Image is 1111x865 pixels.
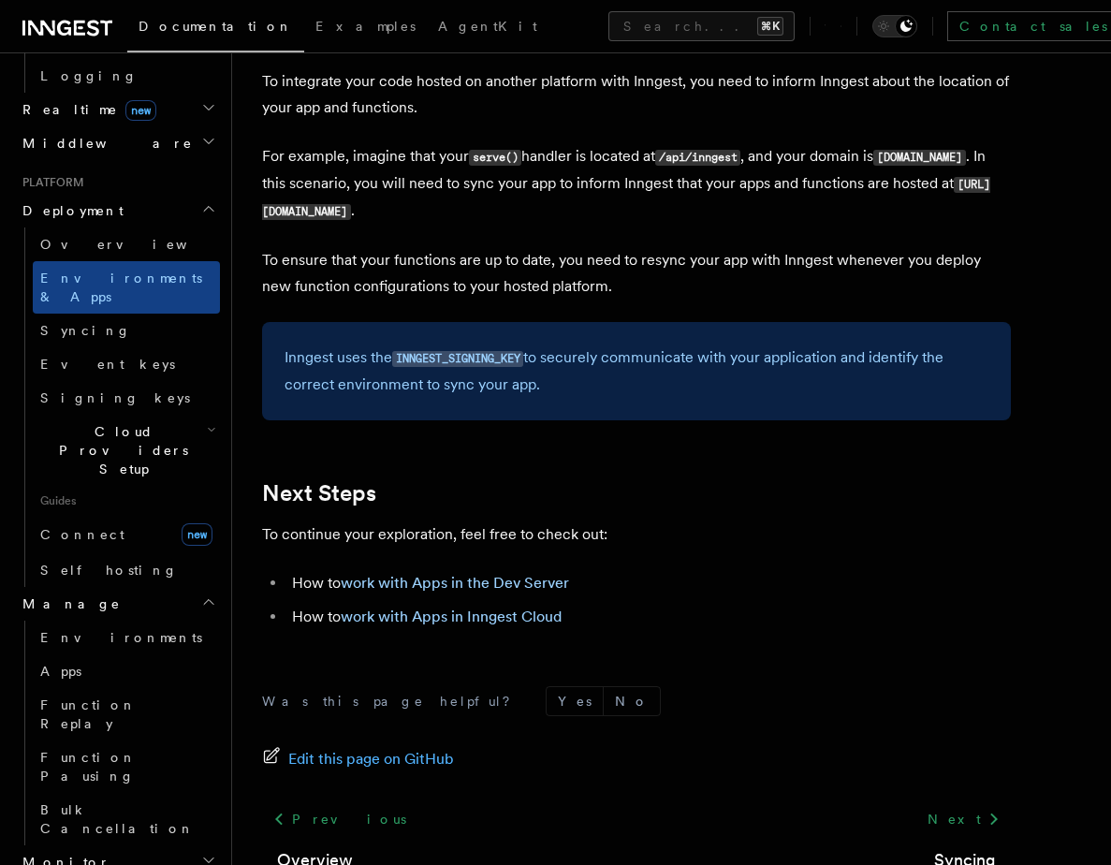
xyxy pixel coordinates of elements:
a: Bulk Cancellation [33,793,220,845]
a: Edit this page on GitHub [262,746,454,772]
button: Realtimenew [15,93,220,126]
a: Apps [33,654,220,688]
a: Overview [33,227,220,261]
a: Connectnew [33,516,220,553]
a: Signing keys [33,381,220,415]
p: To continue your exploration, feel free to check out: [262,521,1011,548]
span: Platform [15,175,84,190]
span: Syncing [40,323,131,338]
code: serve() [469,150,521,166]
span: Guides [33,486,220,516]
p: To ensure that your functions are up to date, you need to resync your app with Inngest whenever y... [262,247,1011,300]
span: Deployment [15,201,124,220]
button: No [604,687,660,715]
a: Logging [33,59,220,93]
code: INNGEST_SIGNING_KEY [392,351,523,367]
button: Manage [15,587,220,621]
span: Logging [40,68,138,83]
a: Next [916,802,1011,836]
a: Function Replay [33,688,220,740]
div: Manage [15,621,220,845]
button: Search...⌘K [608,11,795,41]
span: Manage [15,594,121,613]
a: Syncing [33,314,220,347]
button: Deployment [15,194,220,227]
li: How to [286,570,1011,596]
a: Self hosting [33,553,220,587]
p: To integrate your code hosted on another platform with Inngest, you need to inform Inngest about ... [262,68,1011,121]
div: Deployment [15,227,220,587]
a: INNGEST_SIGNING_KEY [392,348,523,366]
span: Connect [40,527,124,542]
span: Self hosting [40,563,178,578]
button: Toggle dark mode [872,15,917,37]
kbd: ⌘K [757,17,783,36]
span: Event keys [40,357,175,372]
p: For example, imagine that your handler is located at , and your domain is . In this scenario, you... [262,143,1011,225]
button: Cloud Providers Setup [33,415,220,486]
p: Was this page helpful? [262,692,523,711]
a: Function Pausing [33,740,220,793]
a: Environments & Apps [33,261,220,314]
span: Apps [40,664,81,679]
code: [DOMAIN_NAME] [873,150,965,166]
span: Middleware [15,134,193,153]
span: Realtime [15,100,156,119]
a: Documentation [127,6,304,52]
span: Environments & Apps [40,271,202,304]
span: new [125,100,156,121]
code: /api/inngest [655,150,740,166]
span: AgentKit [438,19,537,34]
a: Event keys [33,347,220,381]
a: work with Apps in Inngest Cloud [341,608,562,625]
li: How to [286,604,1011,630]
span: Function Replay [40,697,137,731]
button: Middleware [15,126,220,160]
span: Cloud Providers Setup [33,422,207,478]
a: AgentKit [427,6,548,51]
span: Documentation [139,19,293,34]
a: Environments [33,621,220,654]
p: Inngest uses the to securely communicate with your application and identify the correct environme... [285,345,988,398]
a: Previous [262,802,417,836]
span: Overview [40,237,233,252]
a: Examples [304,6,427,51]
span: Bulk Cancellation [40,802,195,836]
span: Function Pausing [40,750,137,784]
button: Yes [547,687,603,715]
a: work with Apps in the Dev Server [341,574,569,592]
a: Next Steps [262,480,376,506]
span: Environments [40,630,202,645]
code: [URL][DOMAIN_NAME] [262,177,990,220]
span: Edit this page on GitHub [288,746,454,772]
span: Signing keys [40,390,190,405]
span: new [182,523,212,546]
span: Examples [315,19,416,34]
